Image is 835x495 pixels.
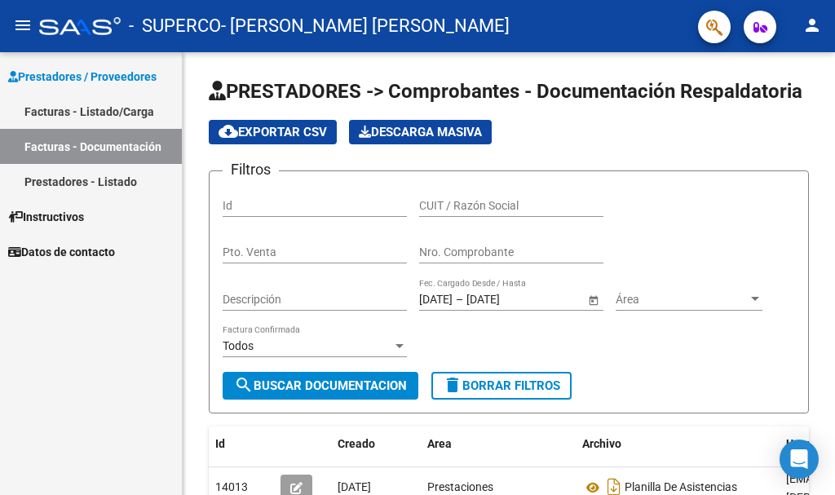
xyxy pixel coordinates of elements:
span: Área [616,293,748,307]
span: - SUPERCO [129,8,221,44]
span: Prestaciones [427,480,493,493]
span: Buscar Documentacion [234,378,407,393]
span: Usuario [786,437,826,450]
mat-icon: delete [443,375,462,395]
span: Descarga Masiva [359,125,482,139]
span: - [PERSON_NAME] [PERSON_NAME] [221,8,510,44]
div: Open Intercom Messenger [780,440,819,479]
span: Datos de contacto [8,243,115,261]
mat-icon: search [234,375,254,395]
button: Buscar Documentacion [223,372,418,400]
app-download-masive: Descarga masiva de comprobantes (adjuntos) [349,120,492,144]
h3: Filtros [223,158,279,181]
button: Descarga Masiva [349,120,492,144]
span: [DATE] [338,480,371,493]
span: Creado [338,437,375,450]
button: Open calendar [585,291,602,308]
input: End date [466,293,546,307]
span: PRESTADORES -> Comprobantes - Documentación Respaldatoria [209,80,802,103]
datatable-header-cell: Archivo [576,426,780,462]
datatable-header-cell: Area [421,426,576,462]
span: Borrar Filtros [443,378,560,393]
span: Planilla De Asistencias [625,481,737,494]
datatable-header-cell: Id [209,426,274,462]
span: Archivo [582,437,621,450]
span: Area [427,437,452,450]
mat-icon: menu [13,15,33,35]
span: Id [215,437,225,450]
span: Exportar CSV [219,125,327,139]
span: Todos [223,339,254,352]
mat-icon: cloud_download [219,122,238,141]
span: 14013 [215,480,248,493]
button: Borrar Filtros [431,372,572,400]
mat-icon: person [802,15,822,35]
datatable-header-cell: Creado [331,426,421,462]
input: Start date [419,293,453,307]
button: Exportar CSV [209,120,337,144]
span: – [456,293,463,307]
span: Prestadores / Proveedores [8,68,157,86]
span: Instructivos [8,208,84,226]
